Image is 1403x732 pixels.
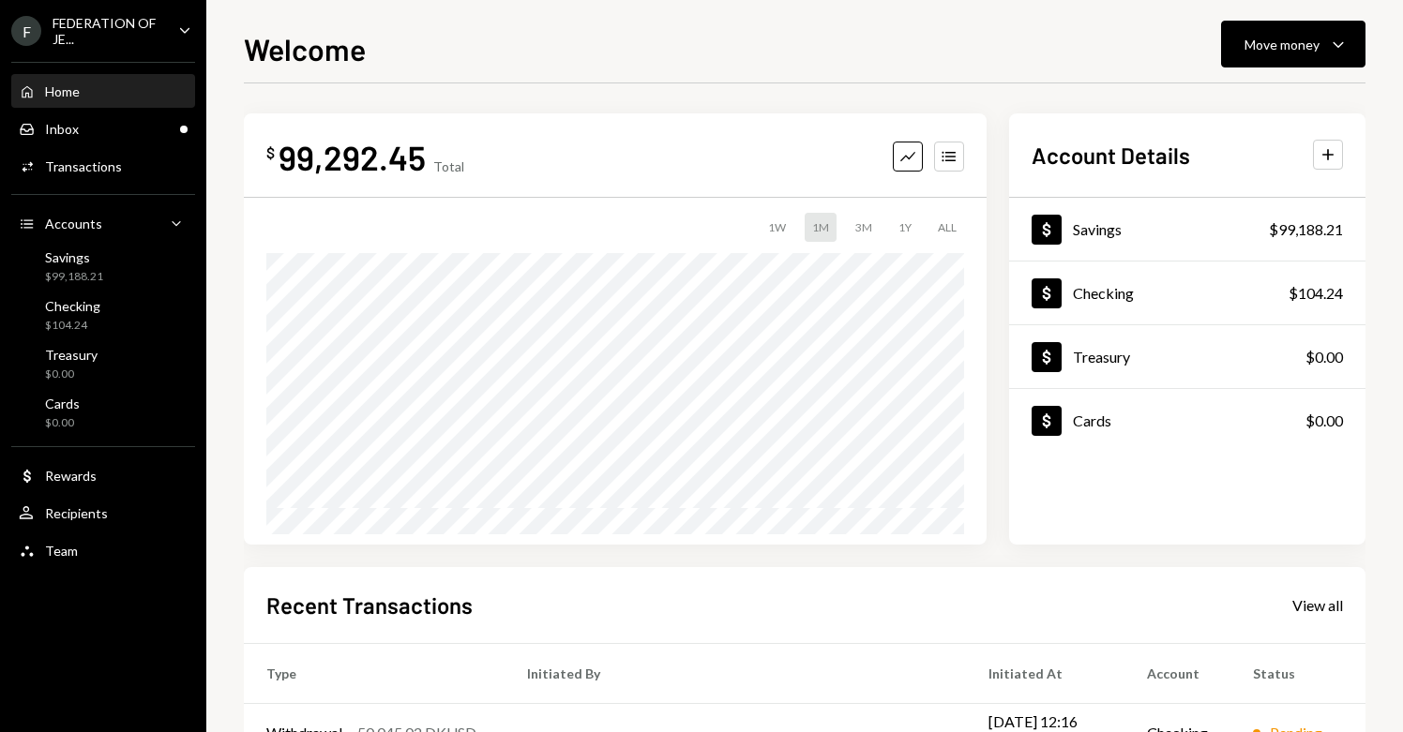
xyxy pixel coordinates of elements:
[45,83,80,99] div: Home
[1009,261,1365,324] a: Checking$104.24
[1245,35,1320,54] div: Move money
[45,249,103,265] div: Savings
[45,396,80,411] div: Cards
[45,468,97,484] div: Rewards
[1032,140,1190,171] h2: Account Details
[45,216,102,232] div: Accounts
[1009,389,1365,452] a: Cards$0.00
[45,543,78,559] div: Team
[45,158,122,174] div: Transactions
[891,213,919,242] div: 1Y
[1009,325,1365,388] a: Treasury$0.00
[11,496,195,530] a: Recipients
[1009,198,1365,261] a: Savings$99,188.21
[11,341,195,386] a: Treasury$0.00
[433,158,464,174] div: Total
[53,15,163,47] div: FEDERATION OF JE...
[45,366,98,382] div: $0.00
[244,30,366,67] h1: Welcome
[1305,410,1343,432] div: $0.00
[45,269,103,285] div: $99,188.21
[1230,643,1365,703] th: Status
[11,16,41,46] div: F
[45,505,108,521] div: Recipients
[11,112,195,145] a: Inbox
[45,298,100,314] div: Checking
[11,206,195,240] a: Accounts
[266,143,275,162] div: $
[279,136,426,178] div: 99,292.45
[11,533,195,567] a: Team
[1073,284,1134,302] div: Checking
[244,643,505,703] th: Type
[11,458,195,492] a: Rewards
[1073,220,1122,238] div: Savings
[45,415,80,431] div: $0.00
[1124,643,1230,703] th: Account
[1073,348,1130,366] div: Treasury
[1292,596,1343,615] div: View all
[1305,346,1343,368] div: $0.00
[805,213,837,242] div: 1M
[11,390,195,435] a: Cards$0.00
[11,149,195,183] a: Transactions
[1073,411,1111,429] div: Cards
[11,74,195,108] a: Home
[761,213,793,242] div: 1W
[266,590,473,620] h2: Recent Transactions
[11,292,195,337] a: Checking$104.24
[1289,282,1343,305] div: $104.24
[45,121,79,137] div: Inbox
[930,213,964,242] div: ALL
[45,318,100,334] div: $104.24
[848,213,880,242] div: 3M
[1292,594,1343,615] a: View all
[1269,218,1343,241] div: $99,188.21
[966,643,1124,703] th: Initiated At
[1221,21,1365,67] button: Move money
[11,244,195,289] a: Savings$99,188.21
[505,643,966,703] th: Initiated By
[45,347,98,363] div: Treasury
